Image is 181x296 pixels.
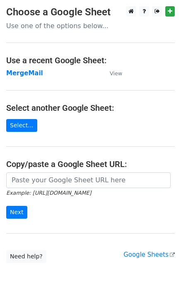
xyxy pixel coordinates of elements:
h4: Copy/paste a Google Sheet URL: [6,159,175,169]
small: Example: [URL][DOMAIN_NAME] [6,190,91,196]
a: Google Sheets [123,251,175,258]
iframe: Chat Widget [140,256,181,296]
input: Paste your Google Sheet URL here [6,172,171,188]
a: View [101,69,122,77]
h4: Use a recent Google Sheet: [6,55,175,65]
a: MergeMail [6,69,43,77]
h3: Choose a Google Sheet [6,6,175,18]
input: Next [6,206,27,219]
a: Need help? [6,250,46,263]
p: Use one of the options below... [6,21,175,30]
a: Select... [6,119,37,132]
h4: Select another Google Sheet: [6,103,175,113]
small: View [110,70,122,76]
